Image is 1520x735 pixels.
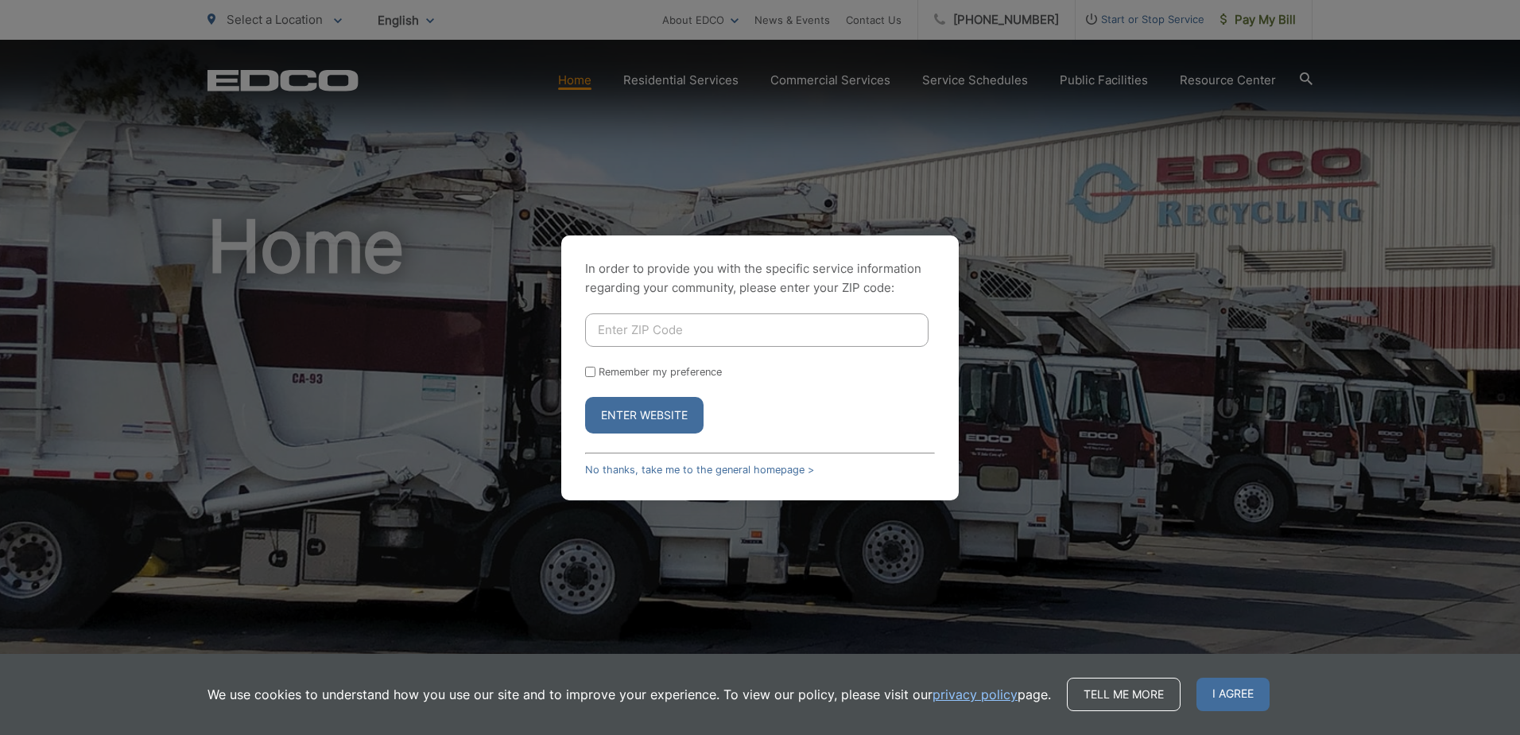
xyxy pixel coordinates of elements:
span: I agree [1196,678,1270,711]
input: Enter ZIP Code [585,313,929,347]
a: privacy policy [933,685,1018,704]
a: No thanks, take me to the general homepage > [585,464,814,476]
button: Enter Website [585,397,704,434]
a: Tell me more [1067,678,1181,711]
p: In order to provide you with the specific service information regarding your community, please en... [585,259,935,297]
p: We use cookies to understand how you use our site and to improve your experience. To view our pol... [207,685,1051,704]
label: Remember my preference [599,366,722,378]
